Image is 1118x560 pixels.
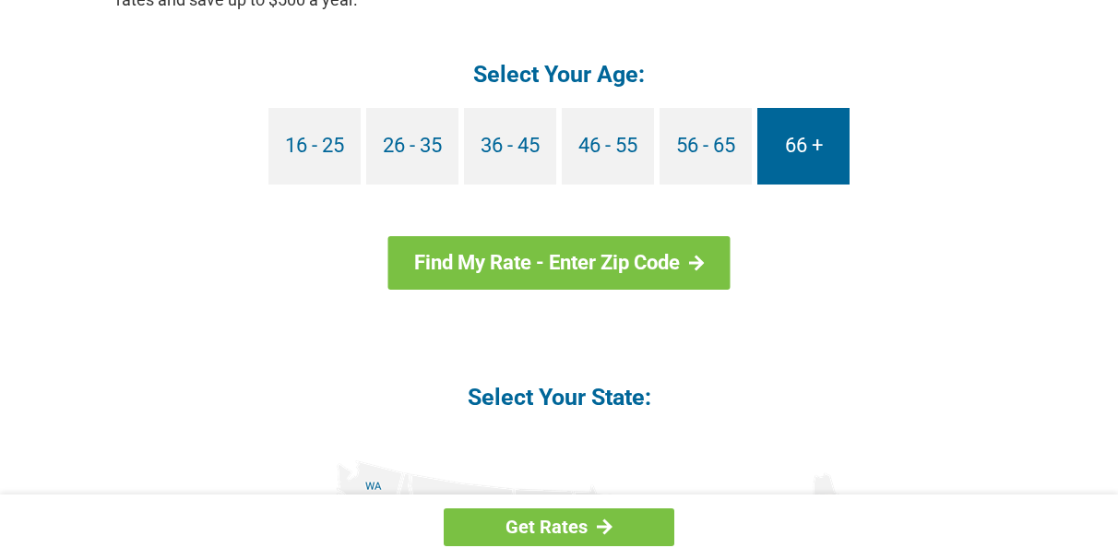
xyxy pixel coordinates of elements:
a: Get Rates [444,508,674,546]
a: 56 - 65 [660,108,752,185]
a: 26 - 35 [366,108,458,185]
a: 66 + [757,108,850,185]
a: 16 - 25 [268,108,361,185]
h4: Select Your Age: [116,59,1002,89]
a: 36 - 45 [464,108,556,185]
a: Find My Rate - Enter Zip Code [388,236,731,290]
a: 46 - 55 [562,108,654,185]
h4: Select Your State: [116,382,1002,412]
